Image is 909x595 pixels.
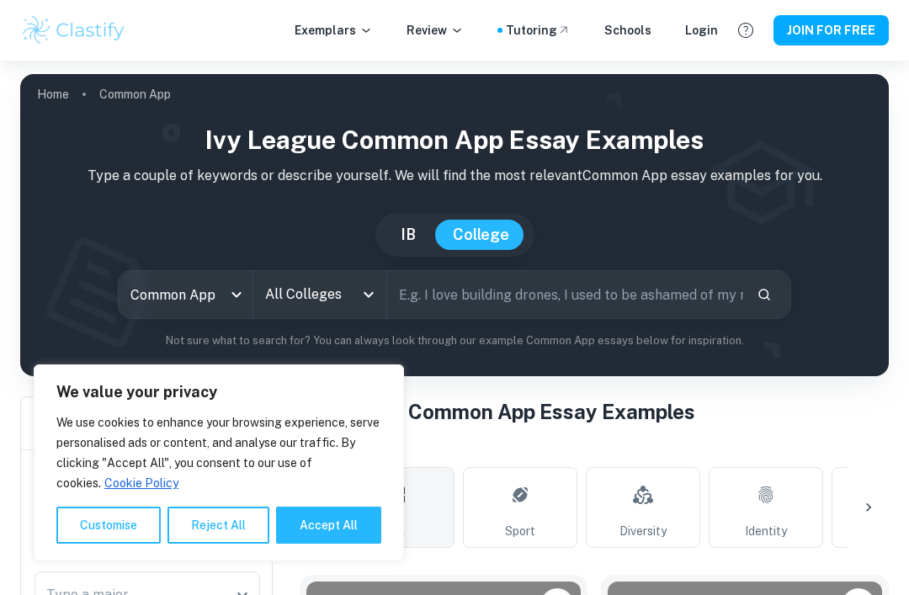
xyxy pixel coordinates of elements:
[56,412,381,493] p: We use cookies to enhance your browsing experience, serve personalised ads or content, and analys...
[407,21,464,40] p: Review
[295,21,373,40] p: Exemplars
[119,271,252,318] div: Common App
[56,382,381,402] p: We value your privacy
[505,522,535,540] span: Sport
[300,440,889,460] h6: Topic
[276,507,381,544] button: Accept All
[604,21,651,40] a: Schools
[167,507,269,544] button: Reject All
[300,396,889,427] h1: Ivy League Common App Essay Examples
[37,82,69,106] a: Home
[773,15,889,45] button: JOIN FOR FREE
[731,16,760,45] button: Help and Feedback
[436,220,526,250] button: College
[34,166,875,186] p: Type a couple of keywords or describe yourself. We will find the most relevant Common App essay e...
[99,85,171,104] p: Common App
[34,121,875,159] h1: Ivy League Common App Essay Examples
[619,522,667,540] span: Diversity
[506,21,571,40] a: Tutoring
[20,13,127,47] img: Clastify logo
[387,271,743,318] input: E.g. I love building drones, I used to be ashamed of my name...
[745,522,787,540] span: Identity
[34,364,404,561] div: We value your privacy
[104,475,179,491] a: Cookie Policy
[56,507,161,544] button: Customise
[34,332,875,349] p: Not sure what to search for? You can always look through our example Common App essays below for ...
[384,220,433,250] button: IB
[357,283,380,306] button: Open
[750,280,779,309] button: Search
[685,21,718,40] a: Login
[20,74,889,376] img: profile cover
